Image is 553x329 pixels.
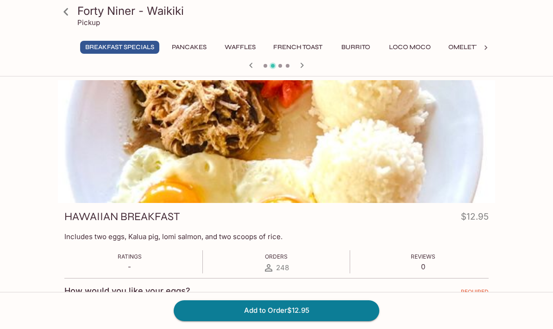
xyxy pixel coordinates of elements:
h3: Forty Niner - Waikiki [77,4,491,18]
p: Includes two eggs, Kalua pig, lomi salmon, and two scoops of rice. [64,232,489,241]
h4: How would you like your eggs? [64,286,190,296]
span: Orders [265,253,288,260]
p: - [118,262,142,271]
span: Reviews [411,253,435,260]
button: Waffles [219,41,261,54]
button: Loco Moco [384,41,436,54]
button: Omelettes [443,41,492,54]
span: REQUIRED [461,288,489,299]
button: Burrito [335,41,377,54]
p: Pickup [77,18,100,27]
button: French Toast [268,41,327,54]
button: Add to Order$12.95 [174,300,379,321]
span: 248 [276,263,289,272]
button: Breakfast Specials [80,41,159,54]
div: HAWAIIAN BREAKFAST [58,80,495,203]
button: Pancakes [167,41,212,54]
h3: HAWAIIAN BREAKFAST [64,209,180,224]
p: 0 [411,262,435,271]
h4: $12.95 [461,209,489,228]
span: Ratings [118,253,142,260]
